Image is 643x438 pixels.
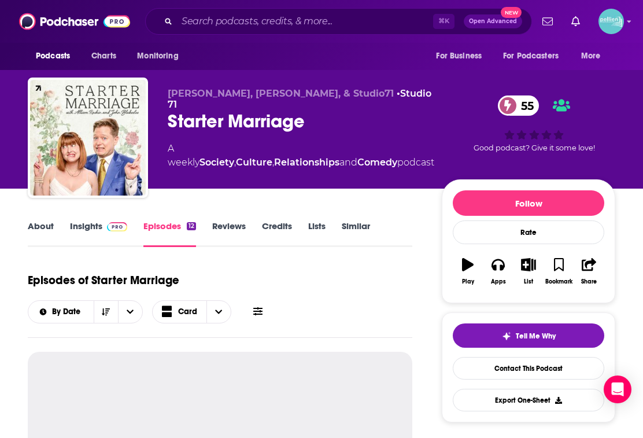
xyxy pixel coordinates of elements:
[598,9,624,34] span: Logged in as JessicaPellien
[342,220,370,247] a: Similar
[464,14,522,28] button: Open AdvancedNew
[604,376,631,403] div: Open Intercom Messenger
[168,88,431,110] a: Studio 71
[436,48,482,64] span: For Business
[107,222,127,231] img: Podchaser Pro
[538,12,557,31] a: Show notifications dropdown
[573,45,615,67] button: open menu
[453,251,483,292] button: Play
[598,9,624,34] button: Show profile menu
[94,301,118,323] button: Sort Direction
[509,95,539,116] span: 55
[129,45,193,67] button: open menu
[28,308,94,316] button: open menu
[501,7,522,18] span: New
[453,88,615,160] div: 55Good podcast? Give it some love!
[498,95,539,116] a: 55
[516,332,556,341] span: Tell Me Why
[152,300,232,323] button: Choose View
[453,220,604,244] div: Rate
[274,157,339,168] a: Relationships
[28,220,54,247] a: About
[187,222,196,230] div: 12
[177,12,433,31] input: Search podcasts, credits, & more...
[502,332,511,341] img: tell me why sparkle
[178,308,197,316] span: Card
[339,157,357,168] span: and
[496,45,575,67] button: open menu
[118,301,142,323] button: open menu
[513,251,544,292] button: List
[199,157,234,168] a: Society
[453,190,604,216] button: Follow
[453,357,604,380] a: Contact This Podcast
[474,143,595,152] span: Good podcast? Give it some love!
[168,88,431,110] span: •
[262,220,292,247] a: Credits
[70,220,127,247] a: InsightsPodchaser Pro
[453,323,604,348] button: tell me why sparkleTell Me Why
[469,19,517,24] span: Open Advanced
[567,12,585,31] a: Show notifications dropdown
[19,10,130,32] img: Podchaser - Follow, Share and Rate Podcasts
[168,88,394,99] span: [PERSON_NAME], [PERSON_NAME], & Studio71
[308,220,326,247] a: Lists
[581,48,601,64] span: More
[428,45,496,67] button: open menu
[91,48,116,64] span: Charts
[52,308,84,316] span: By Date
[491,278,506,285] div: Apps
[28,300,143,323] h2: Choose List sort
[545,278,572,285] div: Bookmark
[30,80,146,196] img: Starter Marriage
[236,157,272,168] a: Culture
[544,251,574,292] button: Bookmark
[234,157,236,168] span: ,
[36,48,70,64] span: Podcasts
[462,278,474,285] div: Play
[28,45,85,67] button: open menu
[137,48,178,64] span: Monitoring
[143,220,196,247] a: Episodes12
[453,389,604,411] button: Export One-Sheet
[503,48,559,64] span: For Podcasters
[84,45,123,67] a: Charts
[483,251,513,292] button: Apps
[574,251,604,292] button: Share
[212,220,246,247] a: Reviews
[598,9,624,34] img: User Profile
[357,157,397,168] a: Comedy
[524,278,533,285] div: List
[168,142,434,170] div: A weekly podcast
[433,14,454,29] span: ⌘ K
[28,273,179,288] h1: Episodes of Starter Marriage
[581,278,597,285] div: Share
[145,8,532,35] div: Search podcasts, credits, & more...
[272,157,274,168] span: ,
